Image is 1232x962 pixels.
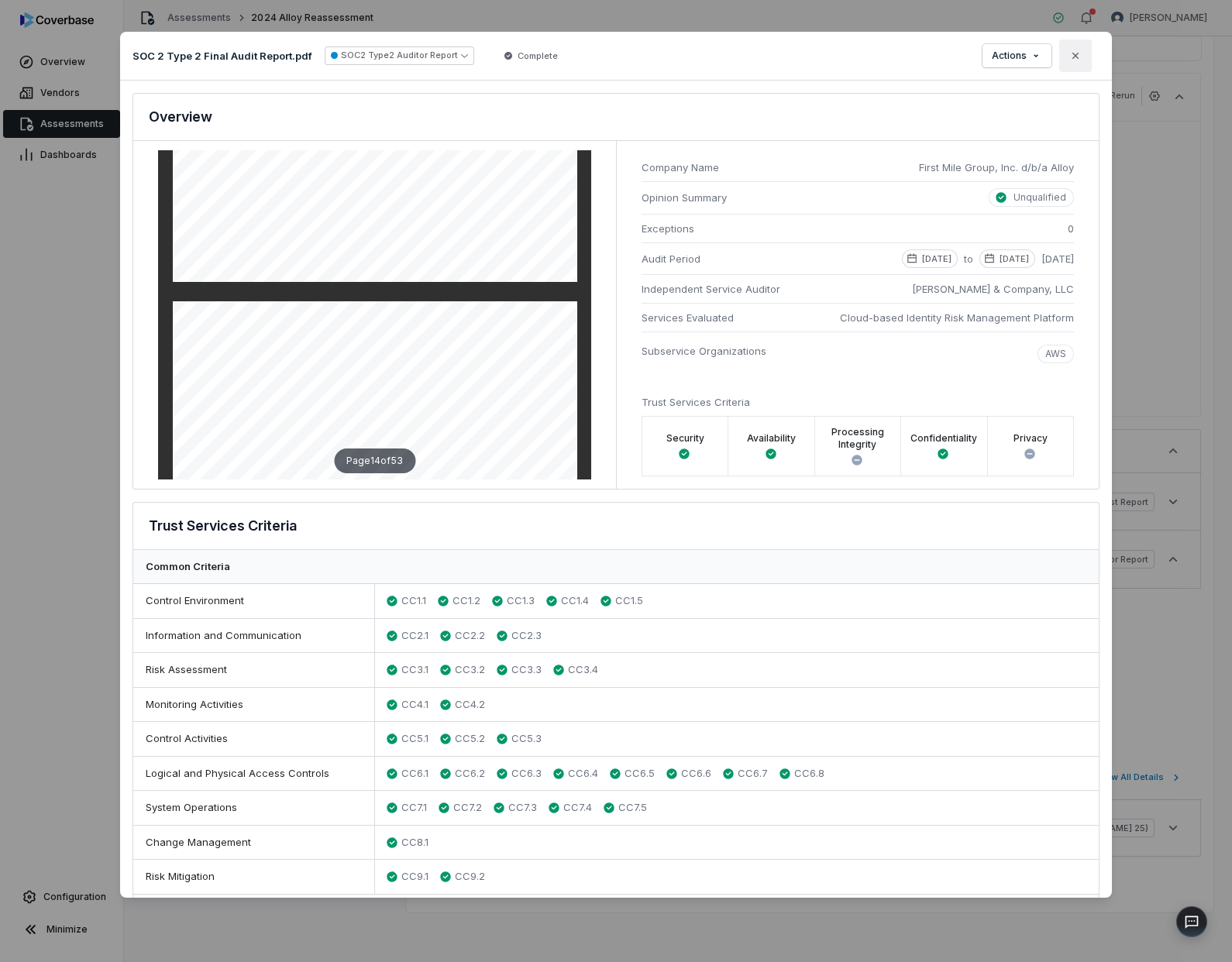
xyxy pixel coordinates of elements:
[568,766,598,782] span: CC6.4
[455,766,485,782] span: CC6.2
[642,190,741,205] span: Opinion Summary
[133,688,375,722] div: Monitoring Activities
[642,310,734,325] span: Services Evaluated
[401,766,428,782] span: CC6.1
[149,106,212,128] h3: Overview
[334,448,415,473] div: Page 14 of 53
[401,800,427,816] span: CC7.1
[568,662,598,678] span: CC3.4
[133,722,375,756] div: Control Activities
[1013,432,1048,445] label: Privacy
[618,800,647,816] span: CC7.5
[325,46,474,65] button: SOC2 Type2 Auditor Report
[511,731,542,747] span: CC5.3
[455,662,485,678] span: CC3.2
[453,593,480,609] span: CC1.2
[133,619,375,653] div: Information and Communication
[401,628,428,644] span: CC2.1
[401,697,428,713] span: CC4.1
[563,800,592,816] span: CC7.4
[133,895,1099,929] div: Additional Criteria
[738,766,768,782] span: CC6.7
[992,50,1027,62] span: Actions
[919,160,1074,175] span: First Mile Group, Inc. d/b/a Alloy
[910,432,977,445] label: Confidentiality
[1013,191,1066,204] p: Unqualified
[401,731,428,747] span: CC5.1
[666,432,704,445] label: Security
[401,662,428,678] span: CC3.1
[824,426,891,451] label: Processing Integrity
[1045,348,1066,360] p: AWS
[133,860,375,894] div: Risk Mitigation
[511,766,542,782] span: CC6.3
[511,662,542,678] span: CC3.3
[133,550,1099,585] div: Common Criteria
[455,628,485,644] span: CC2.2
[133,757,375,791] div: Logical and Physical Access Controls
[401,835,428,850] span: CC8.1
[983,44,1051,67] button: Actions
[912,281,1074,297] span: [PERSON_NAME] & Company, LLC
[508,800,537,816] span: CC7.3
[1068,221,1074,236] span: 0
[401,593,426,609] span: CC1.1
[642,281,780,297] span: Independent Service Auditor
[964,251,973,268] span: to
[455,869,485,885] span: CC9.2
[455,731,485,747] span: CC5.2
[615,593,643,609] span: CC1.5
[747,432,796,445] label: Availability
[642,396,750,408] span: Trust Services Criteria
[794,766,824,782] span: CC6.8
[642,221,694,236] span: Exceptions
[401,869,428,885] span: CC9.1
[642,343,766,359] span: Subservice Organizations
[511,628,542,644] span: CC2.3
[133,791,375,825] div: System Operations
[642,160,907,175] span: Company Name
[149,515,297,537] h3: Trust Services Criteria
[455,697,485,713] span: CC4.2
[133,826,375,860] div: Change Management
[1000,253,1029,265] p: [DATE]
[642,251,700,266] span: Audit Period
[922,253,952,265] p: [DATE]
[518,50,558,62] span: Complete
[133,653,375,687] div: Risk Assessment
[625,766,655,782] span: CC6.5
[133,584,375,618] div: Control Environment
[507,593,535,609] span: CC1.3
[840,310,1074,325] span: Cloud-based Identity Risk Management Platform
[132,49,312,63] p: SOC 2 Type 2 Final Audit Report.pdf
[453,800,482,816] span: CC7.2
[681,766,711,782] span: CC6.6
[1041,251,1074,268] span: [DATE]
[561,593,589,609] span: CC1.4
